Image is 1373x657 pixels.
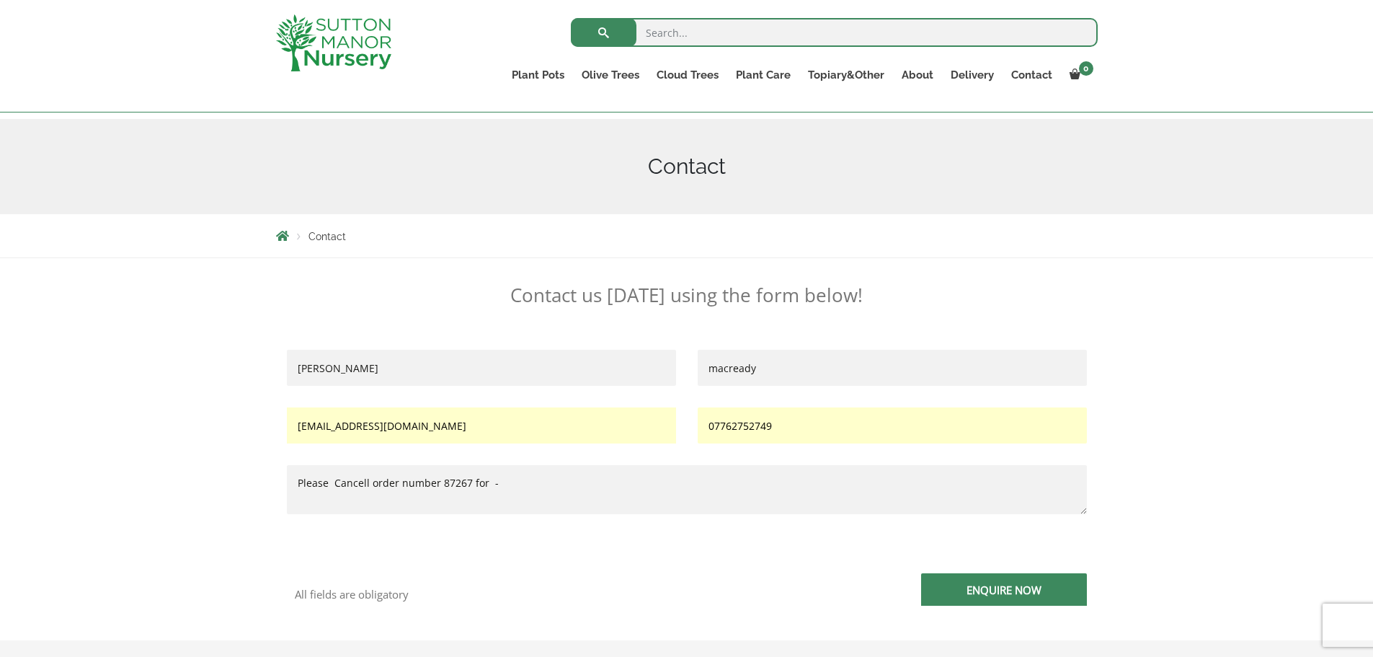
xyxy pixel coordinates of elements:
[573,65,648,85] a: Olive Trees
[503,65,573,85] a: Plant Pots
[276,230,1098,242] nav: Breadcrumbs
[276,14,391,71] img: logo
[276,283,1098,307] p: Contact us [DATE] using the form below!
[1061,65,1098,85] a: 0
[308,231,346,242] span: Contact
[276,350,1098,640] form: Contact form
[295,588,676,601] p: All fields are obligatory
[287,407,676,444] input: Your Email
[276,154,1098,180] h1: Contact
[698,407,1087,444] input: Your Phone Number
[571,18,1098,47] input: Search...
[1079,61,1093,76] span: 0
[698,350,1087,386] input: Last Name
[287,350,676,386] input: First Name
[942,65,1003,85] a: Delivery
[648,65,727,85] a: Cloud Trees
[1003,65,1061,85] a: Contact
[921,573,1087,606] input: Enquire Now
[799,65,893,85] a: Topiary&Other
[727,65,799,85] a: Plant Care
[893,65,942,85] a: About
